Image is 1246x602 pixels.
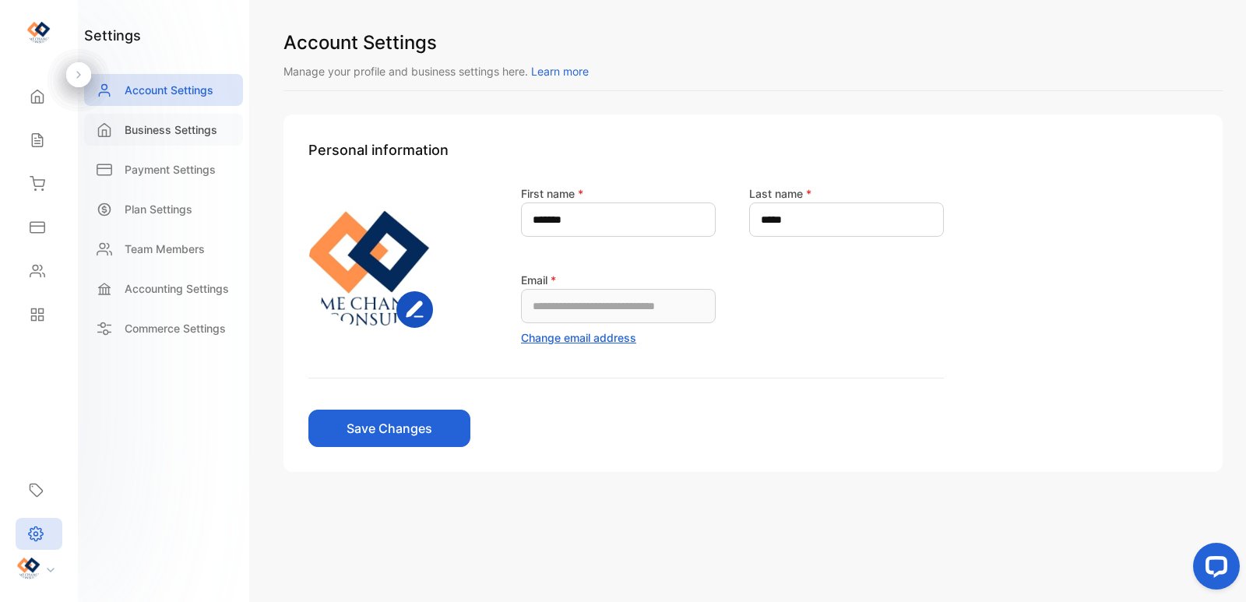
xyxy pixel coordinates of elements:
[521,187,583,200] label: First name
[84,153,243,185] a: Payment Settings
[125,320,226,336] p: Commerce Settings
[521,273,556,287] label: Email
[84,233,243,265] a: Team Members
[84,193,243,225] a: Plan Settings
[84,312,243,344] a: Commerce Settings
[125,201,192,217] p: Plan Settings
[84,74,243,106] a: Account Settings
[531,65,589,78] span: Learn more
[283,29,1223,57] h1: Account Settings
[17,556,40,579] img: profile
[125,161,216,178] p: Payment Settings
[27,20,51,44] img: logo
[125,82,213,98] p: Account Settings
[1181,537,1246,602] iframe: LiveChat chat widget
[283,63,1223,79] p: Manage your profile and business settings here.
[84,273,243,305] a: Accounting Settings
[308,139,1198,160] h1: Personal information
[749,187,811,200] label: Last name
[125,121,217,138] p: Business Settings
[308,410,470,447] button: Save Changes
[84,114,243,146] a: Business Settings
[125,280,229,297] p: Accounting Settings
[84,25,141,46] h1: settings
[125,241,205,257] p: Team Members
[521,329,636,346] button: Change email address
[308,203,433,328] img: https://vencrusme-beta-s3bucket.s3.amazonaws.com/profileimages/6e358ef4-a3d3-4222-8962-621ca07abc...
